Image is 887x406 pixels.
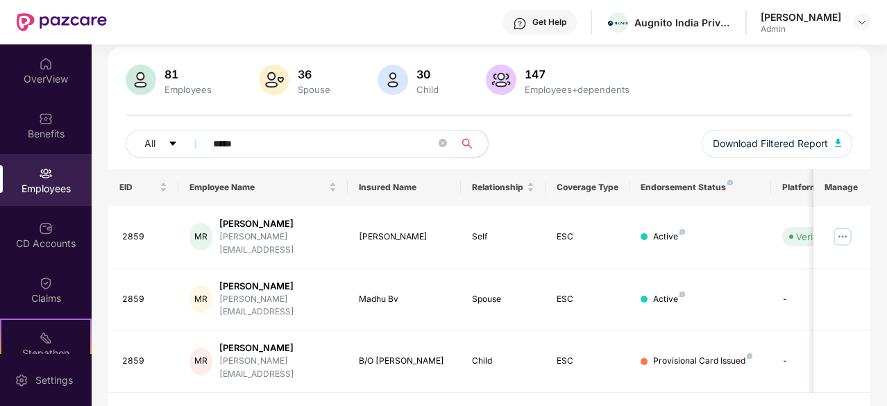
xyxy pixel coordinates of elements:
[126,130,210,158] button: Allcaret-down
[162,67,214,81] div: 81
[831,226,854,248] img: manageButton
[472,182,524,193] span: Relationship
[39,331,53,345] img: svg+xml;base64,PHN2ZyB4bWxucz0iaHR0cDovL3d3dy53My5vcmcvMjAwMC9zdmciIHdpZHRoPSIyMSIgaGVpZ2h0PSIyMC...
[653,230,685,244] div: Active
[15,373,28,387] img: svg+xml;base64,PHN2ZyBpZD0iU2V0dGluZy0yMHgyMCIgeG1sbnM9Imh0dHA6Ly93d3cudzMub3JnLzIwMDAvc3ZnIiB3aW...
[634,16,732,29] div: Augnito India Private Limited
[813,169,870,206] th: Manage
[39,57,53,71] img: svg+xml;base64,PHN2ZyBpZD0iSG9tZSIgeG1sbnM9Imh0dHA6Ly93d3cudzMub3JnLzIwMDAvc3ZnIiB3aWR0aD0iMjAiIG...
[359,230,450,244] div: [PERSON_NAME]
[378,65,408,95] img: svg+xml;base64,PHN2ZyB4bWxucz0iaHR0cDovL3d3dy53My5vcmcvMjAwMC9zdmciIHhtbG5zOnhsaW5rPSJodHRwOi8vd3...
[1,346,90,360] div: Stepathon
[108,169,179,206] th: EID
[122,293,168,306] div: 2859
[17,13,107,31] img: New Pazcare Logo
[546,169,630,206] th: Coverage Type
[295,67,333,81] div: 36
[747,353,752,359] img: svg+xml;base64,PHN2ZyB4bWxucz0iaHR0cDovL3d3dy53My5vcmcvMjAwMC9zdmciIHdpZHRoPSI4IiBoZWlnaHQ9IjgiIH...
[39,221,53,235] img: svg+xml;base64,PHN2ZyBpZD0iQ0RfQWNjb3VudHMiIGRhdGEtbmFtZT0iQ0QgQWNjb3VudHMiIHhtbG5zPSJodHRwOi8vd3...
[219,293,337,319] div: [PERSON_NAME][EMAIL_ADDRESS]
[219,280,337,293] div: [PERSON_NAME]
[796,230,829,244] div: Verified
[414,84,441,95] div: Child
[219,355,337,381] div: [PERSON_NAME][EMAIL_ADDRESS]
[557,293,619,306] div: ESC
[189,223,212,251] div: MR
[144,136,155,151] span: All
[259,65,289,95] img: svg+xml;base64,PHN2ZyB4bWxucz0iaHR0cDovL3d3dy53My5vcmcvMjAwMC9zdmciIHhtbG5zOnhsaW5rPSJodHRwOi8vd3...
[472,355,534,368] div: Child
[782,182,859,193] div: Platform Status
[702,130,853,158] button: Download Filtered Report
[31,373,77,387] div: Settings
[439,139,447,147] span: close-circle
[713,136,828,151] span: Download Filtered Report
[168,139,178,150] span: caret-down
[557,230,619,244] div: ESC
[122,355,168,368] div: 2859
[608,21,628,26] img: Augnito%20Logotype%20with%20logomark-8.png
[454,130,489,158] button: search
[522,84,632,95] div: Employees+dependents
[39,167,53,180] img: svg+xml;base64,PHN2ZyBpZD0iRW1wbG95ZWVzIiB4bWxucz0iaHR0cDovL3d3dy53My5vcmcvMjAwMC9zdmciIHdpZHRoPS...
[856,17,868,28] img: svg+xml;base64,PHN2ZyBpZD0iRHJvcGRvd24tMzJ4MzIiIHhtbG5zPSJodHRwOi8vd3d3LnczLm9yZy8yMDAwL3N2ZyIgd2...
[162,84,214,95] div: Employees
[189,285,212,313] div: MR
[653,355,752,368] div: Provisional Card Issued
[727,180,733,185] img: svg+xml;base64,PHN2ZyB4bWxucz0iaHR0cDovL3d3dy53My5vcmcvMjAwMC9zdmciIHdpZHRoPSI4IiBoZWlnaHQ9IjgiIH...
[679,229,685,235] img: svg+xml;base64,PHN2ZyB4bWxucz0iaHR0cDovL3d3dy53My5vcmcvMjAwMC9zdmciIHdpZHRoPSI4IiBoZWlnaHQ9IjgiIH...
[414,67,441,81] div: 30
[761,24,841,35] div: Admin
[189,182,326,193] span: Employee Name
[122,230,168,244] div: 2859
[641,182,759,193] div: Endorsement Status
[472,230,534,244] div: Self
[513,17,527,31] img: svg+xml;base64,PHN2ZyBpZD0iSGVscC0zMngzMiIgeG1sbnM9Imh0dHA6Ly93d3cudzMub3JnLzIwMDAvc3ZnIiB3aWR0aD...
[126,65,156,95] img: svg+xml;base64,PHN2ZyB4bWxucz0iaHR0cDovL3d3dy53My5vcmcvMjAwMC9zdmciIHhtbG5zOnhsaW5rPSJodHRwOi8vd3...
[761,10,841,24] div: [PERSON_NAME]
[472,293,534,306] div: Spouse
[486,65,516,95] img: svg+xml;base64,PHN2ZyB4bWxucz0iaHR0cDovL3d3dy53My5vcmcvMjAwMC9zdmciIHhtbG5zOnhsaW5rPSJodHRwOi8vd3...
[771,330,870,393] td: -
[39,112,53,126] img: svg+xml;base64,PHN2ZyBpZD0iQmVuZWZpdHMiIHhtbG5zPSJodHRwOi8vd3d3LnczLm9yZy8yMDAwL3N2ZyIgd2lkdGg9Ij...
[653,293,685,306] div: Active
[532,17,566,28] div: Get Help
[219,230,337,257] div: [PERSON_NAME][EMAIL_ADDRESS]
[189,348,212,375] div: MR
[219,341,337,355] div: [PERSON_NAME]
[454,138,481,149] span: search
[359,355,450,368] div: B/O [PERSON_NAME]
[835,139,842,147] img: svg+xml;base64,PHN2ZyB4bWxucz0iaHR0cDovL3d3dy53My5vcmcvMjAwMC9zdmciIHhtbG5zOnhsaW5rPSJodHRwOi8vd3...
[178,169,348,206] th: Employee Name
[119,182,158,193] span: EID
[39,276,53,290] img: svg+xml;base64,PHN2ZyBpZD0iQ2xhaW0iIHhtbG5zPSJodHRwOi8vd3d3LnczLm9yZy8yMDAwL3N2ZyIgd2lkdGg9IjIwIi...
[557,355,619,368] div: ESC
[679,291,685,297] img: svg+xml;base64,PHN2ZyB4bWxucz0iaHR0cDovL3d3dy53My5vcmcvMjAwMC9zdmciIHdpZHRoPSI4IiBoZWlnaHQ9IjgiIH...
[522,67,632,81] div: 147
[348,169,461,206] th: Insured Name
[359,293,450,306] div: Madhu Bv
[295,84,333,95] div: Spouse
[771,269,870,331] td: -
[439,137,447,151] span: close-circle
[219,217,337,230] div: [PERSON_NAME]
[461,169,546,206] th: Relationship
